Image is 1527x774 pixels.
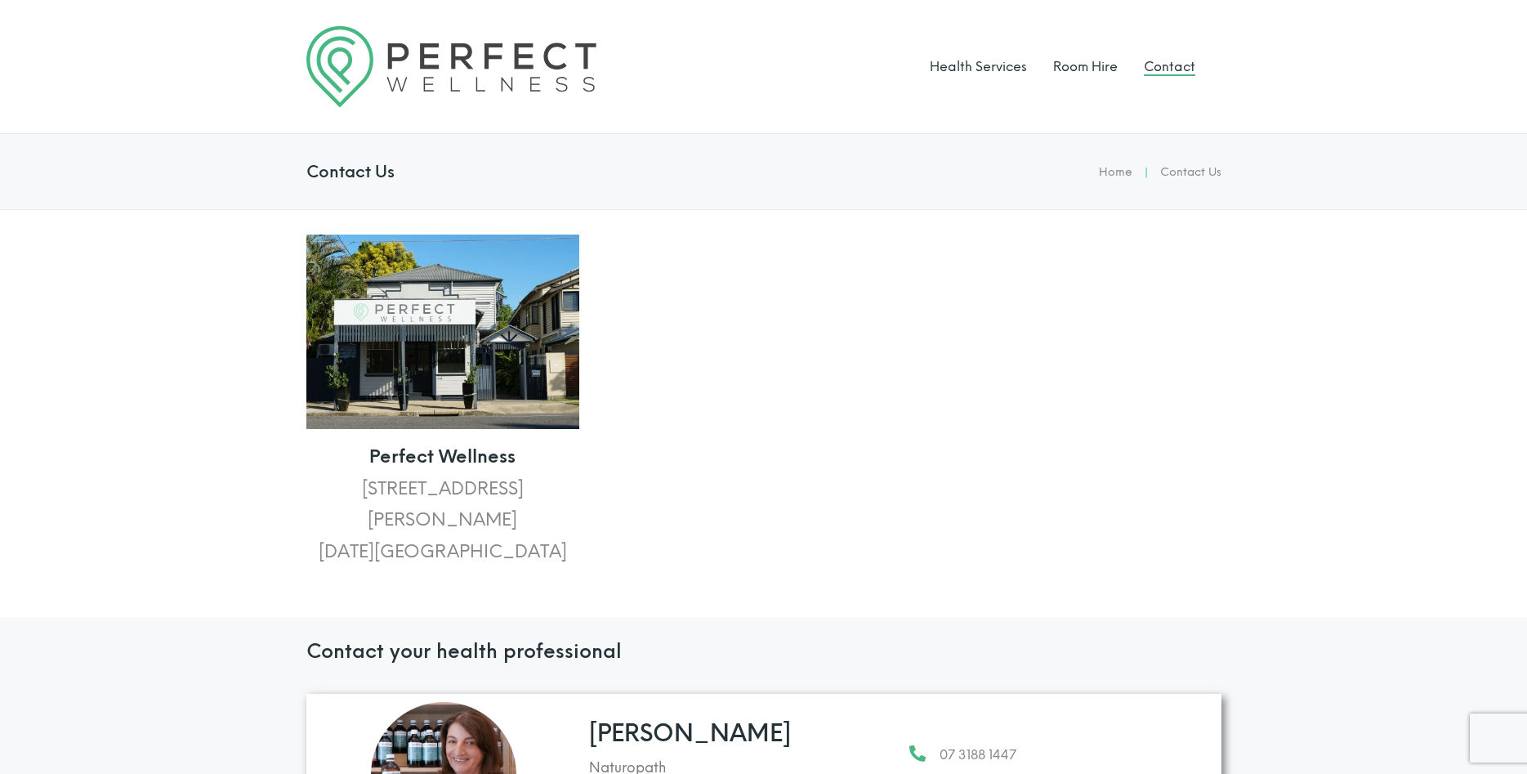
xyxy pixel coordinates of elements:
img: Perfect Wellness Outside [306,235,579,430]
p: [STREET_ADDRESS][PERSON_NAME] [DATE][GEOGRAPHIC_DATA] [306,441,579,567]
a: Room Hire [1053,59,1118,74]
span: 07 3188 1447 [930,744,1016,767]
a: Contact [1144,59,1195,74]
h3: Contact your health professional [306,642,1221,661]
a: [PERSON_NAME] [589,718,791,747]
iframe: Perfect Welness [596,235,1218,528]
li: Contact Us [1160,163,1221,183]
a: Home [1099,165,1132,179]
li: | [1132,163,1160,183]
strong: Perfect Wellness [369,445,516,468]
a: Health Services [930,59,1027,74]
img: Logo Perfect Wellness 710x197 [306,26,596,107]
h4: Contact Us [306,162,395,181]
